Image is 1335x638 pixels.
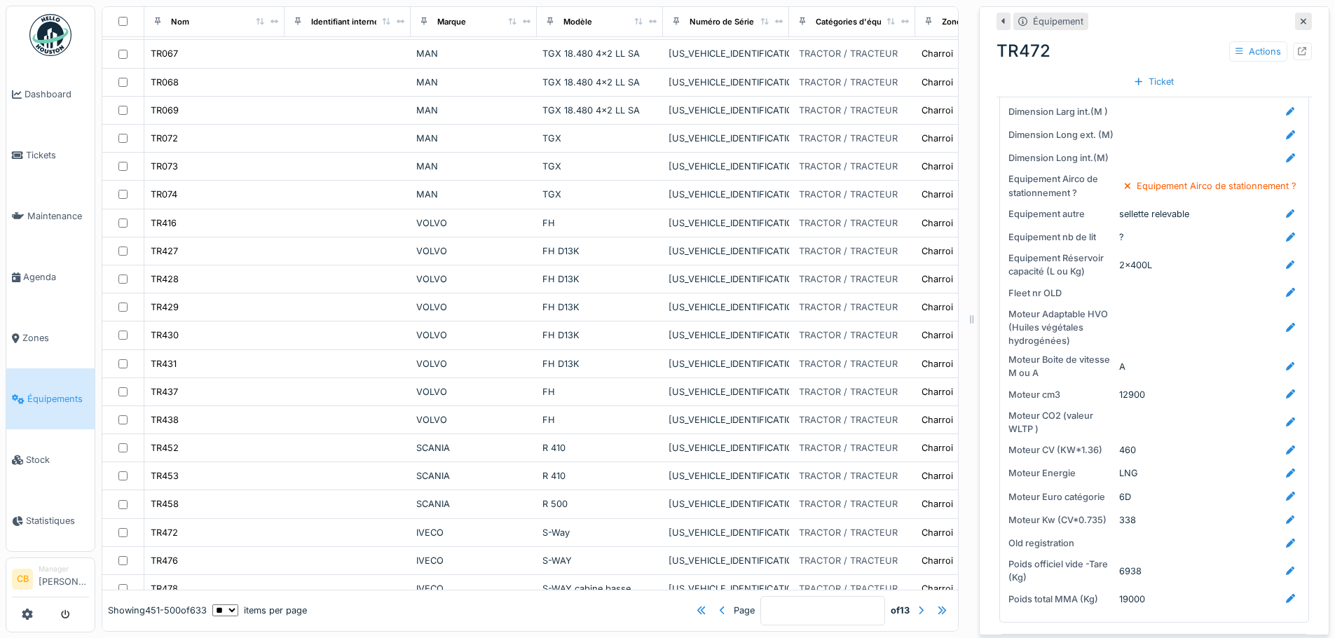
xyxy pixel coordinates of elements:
div: Charroi [922,526,953,539]
div: TR476 [151,554,178,567]
div: TRACTOR / TRACTEUR [799,469,898,483]
div: VOLVO [416,244,531,258]
div: TRACTOR / TRACTEUR [799,413,898,427]
div: MAN [416,104,531,117]
div: [US_VEHICLE_IDENTIFICATION_NUMBER] [669,132,783,145]
div: 460 [1119,443,1136,457]
div: FH D13K [542,244,657,258]
span: Équipements [27,392,89,405]
div: TRACTOR / TRACTEUR [799,300,898,314]
div: TRACTOR / TRACTEUR [799,216,898,230]
div: Charroi [922,441,953,455]
div: [US_VEHICLE_IDENTIFICATION_NUMBER] [669,554,783,567]
div: Équipement [1033,15,1083,28]
div: [US_VEHICLE_IDENTIFICATION_NUMBER] [669,216,783,230]
div: Charroi [922,357,953,370]
div: TGX 18.480 4x2 LL SA [542,76,657,89]
div: FH D13K [542,357,657,370]
div: TR438 [151,413,179,427]
span: Zones [22,331,89,345]
div: Manager [39,564,89,574]
div: Identifiant interne [311,15,379,27]
div: Marque [437,15,466,27]
div: Moteur Adaptable HVO (Huiles végétales hydrogénées) [1008,307,1114,348]
a: Zones [6,307,95,368]
div: 6D [1119,490,1131,504]
div: VOLVO [416,328,531,342]
div: Moteur Kw (CV*0.735) [1008,513,1114,527]
div: Charroi [922,554,953,567]
div: Charroi [922,76,953,89]
div: Charroi [922,160,953,173]
a: CB Manager[PERSON_NAME] [12,564,89,597]
div: Old registration [1008,536,1114,550]
div: [US_VEHICLE_IDENTIFICATION_NUMBER] [669,413,783,427]
div: TGX [542,188,657,201]
div: TRACTOR / TRACTEUR [799,497,898,511]
div: 19000 [1119,592,1145,606]
div: Showing 451 - 500 of 633 [108,604,207,617]
div: Charroi [922,582,953,595]
div: TR427 [151,244,178,258]
div: [US_VEHICLE_IDENTIFICATION_NUMBER] [669,582,783,595]
div: Charroi [922,469,953,483]
div: R 410 [542,469,657,483]
div: Charroi [922,272,953,286]
div: S-WAY [542,554,657,567]
div: Moteur Energie [1008,466,1114,480]
div: Charroi [922,328,953,342]
div: TR437 [151,385,178,398]
div: [US_VEHICLE_IDENTIFICATION_NUMBER] [669,328,783,342]
div: TRACTOR / TRACTEUR [799,554,898,567]
div: TGX [542,132,657,145]
div: Actions [1229,41,1287,62]
a: Agenda [6,247,95,307]
div: TRACTOR / TRACTEUR [799,47,898,60]
div: TRACTOR / TRACTEUR [799,76,898,89]
div: TR069 [151,104,179,117]
div: Poids total MMA (Kg) [1008,592,1114,606]
div: TR431 [151,357,177,370]
div: Zone [942,15,961,27]
span: Dashboard [25,88,89,101]
div: MAN [416,76,531,89]
div: Charroi [922,244,953,258]
div: Equipement autre [1008,207,1114,221]
div: FH [542,413,657,427]
div: Poids officiel vide -Tare (Kg) [1008,557,1114,584]
div: TRACTOR / TRACTEUR [799,526,898,539]
div: SCANIA [416,441,531,455]
a: Équipements [6,368,95,429]
div: VOLVO [416,413,531,427]
div: TRACTOR / TRACTEUR [799,441,898,455]
div: A [1119,360,1125,373]
div: Charroi [922,497,953,511]
div: Moteur CV (KW*1.36) [1008,443,1114,457]
div: TR428 [151,272,179,286]
li: CB [12,569,33,590]
div: FH [542,385,657,398]
div: TR453 [151,469,179,483]
div: [US_VEHICLE_IDENTIFICATION_NUMBER] [669,272,783,286]
div: TR472 [997,39,1312,64]
div: TR072 [151,132,178,145]
div: S-Way [542,526,657,539]
div: ? [1119,230,1124,244]
div: 12900 [1119,388,1145,401]
div: Equipement Airco de stationnement ? [1008,172,1114,199]
div: MAN [416,160,531,173]
div: Equipement Réservoir capacité (L ou Kg) [1008,251,1114,278]
div: [US_VEHICLE_IDENTIFICATION_NUMBER] [669,104,783,117]
div: Dimension Long ext. (M) [1008,128,1114,141]
a: Stock [6,429,95,490]
div: 2x400L [1119,258,1152,272]
div: MAN [416,188,531,201]
div: Page [734,604,755,617]
div: TRACTOR / TRACTEUR [799,132,898,145]
div: [US_VEHICLE_IDENTIFICATION_NUMBER] [669,469,783,483]
div: Moteur Boite de vitesse M ou A [1008,353,1114,380]
div: Fleet nr OLD [1008,286,1114,300]
div: Charroi [922,413,953,427]
div: Charroi [922,104,953,117]
div: TR074 [151,188,177,201]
